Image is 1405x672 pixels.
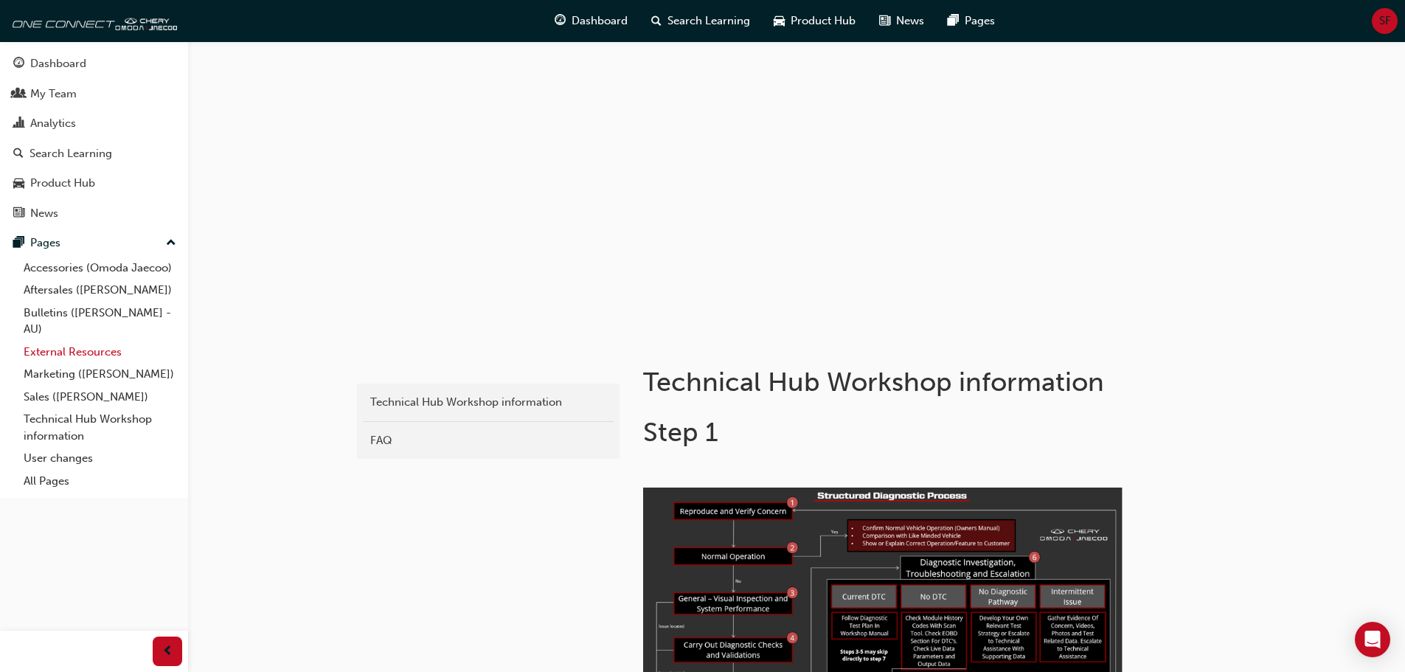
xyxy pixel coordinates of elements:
[762,6,867,36] a: car-iconProduct Hub
[965,13,995,30] span: Pages
[13,117,24,131] span: chart-icon
[30,145,112,162] div: Search Learning
[370,394,606,411] div: Technical Hub Workshop information
[555,12,566,30] span: guage-icon
[879,12,890,30] span: news-icon
[30,235,60,252] div: Pages
[30,115,76,132] div: Analytics
[18,386,182,409] a: Sales ([PERSON_NAME])
[18,408,182,447] a: Technical Hub Workshop information
[18,447,182,470] a: User changes
[13,237,24,250] span: pages-icon
[1379,13,1391,30] span: SF
[867,6,936,36] a: news-iconNews
[18,257,182,280] a: Accessories (Omoda Jaecoo)
[18,302,182,341] a: Bulletins ([PERSON_NAME] - AU)
[6,47,182,229] button: DashboardMy TeamAnalyticsSearch LearningProduct HubNews
[370,432,606,449] div: FAQ
[13,207,24,221] span: news-icon
[7,6,177,35] img: oneconnect
[18,363,182,386] a: Marketing ([PERSON_NAME])
[896,13,924,30] span: News
[643,366,1127,398] h1: Technical Hub Workshop information
[1355,622,1390,657] div: Open Intercom Messenger
[791,13,856,30] span: Product Hub
[6,229,182,257] button: Pages
[13,88,24,101] span: people-icon
[948,12,959,30] span: pages-icon
[162,642,173,661] span: prev-icon
[643,416,718,448] span: Step 1
[6,50,182,77] a: Dashboard
[639,6,762,36] a: search-iconSearch Learning
[30,175,95,192] div: Product Hub
[6,80,182,108] a: My Team
[6,110,182,137] a: Analytics
[667,13,750,30] span: Search Learning
[13,58,24,71] span: guage-icon
[774,12,785,30] span: car-icon
[30,55,86,72] div: Dashboard
[6,140,182,167] a: Search Learning
[6,200,182,227] a: News
[18,279,182,302] a: Aftersales ([PERSON_NAME])
[543,6,639,36] a: guage-iconDashboard
[936,6,1007,36] a: pages-iconPages
[572,13,628,30] span: Dashboard
[363,428,614,454] a: FAQ
[18,341,182,364] a: External Resources
[18,470,182,493] a: All Pages
[166,234,176,253] span: up-icon
[651,12,662,30] span: search-icon
[363,389,614,415] a: Technical Hub Workshop information
[13,148,24,161] span: search-icon
[13,177,24,190] span: car-icon
[6,170,182,197] a: Product Hub
[30,86,77,103] div: My Team
[1372,8,1398,34] button: SF
[30,205,58,222] div: News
